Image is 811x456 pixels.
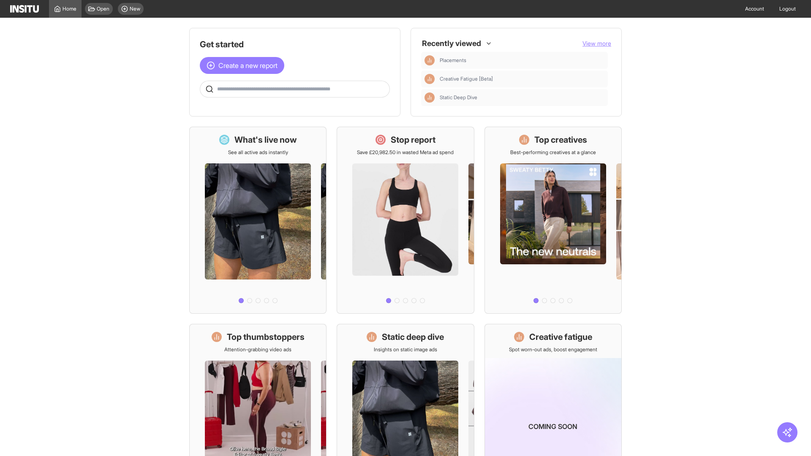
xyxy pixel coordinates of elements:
[382,331,444,343] h1: Static deep dive
[534,134,587,146] h1: Top creatives
[337,127,474,314] a: Stop reportSave £20,982.50 in wasted Meta ad spend
[440,76,493,82] span: Creative Fatigue [Beta]
[97,5,109,12] span: Open
[510,149,596,156] p: Best-performing creatives at a glance
[440,94,604,101] span: Static Deep Dive
[234,134,297,146] h1: What's live now
[200,57,284,74] button: Create a new report
[189,127,327,314] a: What's live nowSee all active ads instantly
[63,5,76,12] span: Home
[440,76,604,82] span: Creative Fatigue [Beta]
[484,127,622,314] a: Top creativesBest-performing creatives at a glance
[218,60,278,71] span: Create a new report
[440,57,466,64] span: Placements
[425,74,435,84] div: Insights
[200,38,390,50] h1: Get started
[228,149,288,156] p: See all active ads instantly
[391,134,435,146] h1: Stop report
[224,346,291,353] p: Attention-grabbing video ads
[10,5,39,13] img: Logo
[130,5,140,12] span: New
[227,331,305,343] h1: Top thumbstoppers
[357,149,454,156] p: Save £20,982.50 in wasted Meta ad spend
[425,55,435,65] div: Insights
[425,92,435,103] div: Insights
[582,40,611,47] span: View more
[440,57,604,64] span: Placements
[582,39,611,48] button: View more
[374,346,437,353] p: Insights on static image ads
[440,94,477,101] span: Static Deep Dive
